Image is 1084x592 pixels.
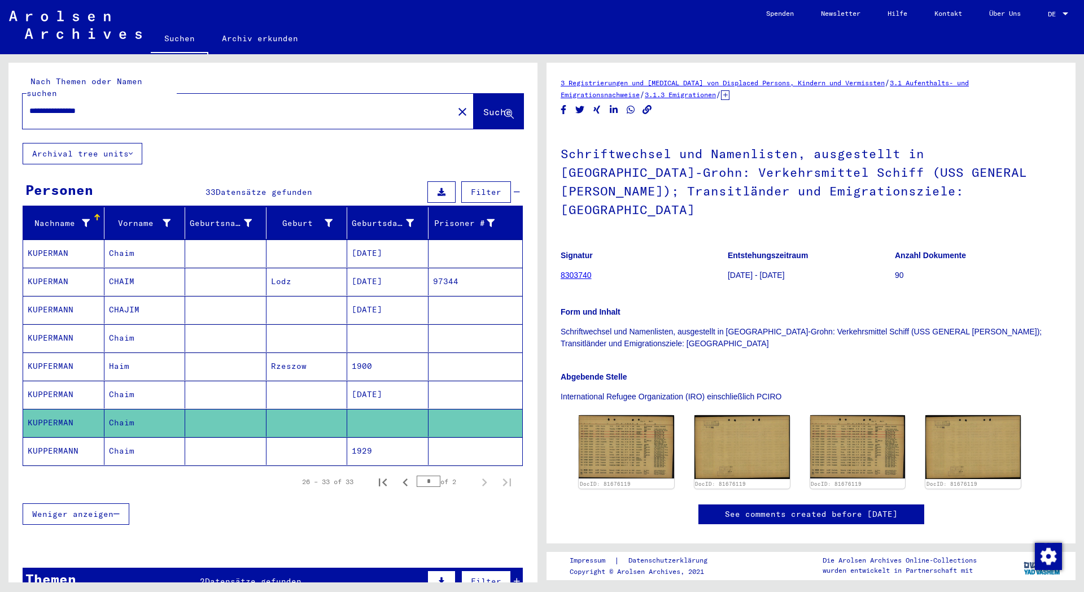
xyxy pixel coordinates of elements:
[461,181,511,203] button: Filter
[483,106,512,117] span: Suche
[23,324,104,352] mat-cell: KUPERMANN
[926,481,977,487] a: DocID: 81676119
[23,381,104,408] mat-cell: KUPPERMAN
[104,240,186,267] mat-cell: Chaim
[561,251,593,260] b: Signatur
[570,555,614,567] a: Impressum
[27,76,142,98] mat-label: Nach Themen oder Namen suchen
[302,477,353,487] div: 26 – 33 of 33
[895,251,966,260] b: Anzahl Dokumente
[23,409,104,437] mat-cell: KUPPERMAN
[429,268,523,295] mat-cell: 97344
[266,352,348,380] mat-cell: Rzeszow
[266,268,348,295] mat-cell: Lodz
[23,503,129,525] button: Weniger anzeigen
[473,471,496,493] button: Next page
[810,415,906,478] img: 001.jpg
[474,94,523,129] button: Suche
[205,576,301,586] span: Datensätze gefunden
[271,217,333,229] div: Geburt‏
[347,268,429,295] mat-cell: [DATE]
[558,103,570,117] button: Share on Facebook
[579,415,674,478] img: 001.jpg
[561,128,1061,233] h1: Schriftwechsel und Namenlisten, ausgestellt in [GEOGRAPHIC_DATA]-Grohn: Verkehrsmittel Schiff (US...
[208,25,312,52] a: Archiv erkunden
[471,576,501,586] span: Filter
[352,217,414,229] div: Geburtsdatum
[728,269,894,281] p: [DATE] - [DATE]
[561,326,1061,350] p: Schriftwechsel und Namenlisten, ausgestellt in [GEOGRAPHIC_DATA]-Grohn: Verkehrsmittel Schiff (US...
[109,217,171,229] div: Vorname
[895,269,1061,281] p: 90
[811,481,862,487] a: DocID: 81676119
[417,476,473,487] div: of 2
[23,207,104,239] mat-header-cell: Nachname
[23,268,104,295] mat-cell: KUPERMAN
[496,471,518,493] button: Last page
[429,207,523,239] mat-header-cell: Prisoner #
[23,296,104,324] mat-cell: KUPERMANN
[190,214,266,232] div: Geburtsname
[728,251,808,260] b: Entstehungszeitraum
[151,25,208,54] a: Suchen
[574,103,586,117] button: Share on Twitter
[371,471,394,493] button: First page
[645,90,716,99] a: 3.1.3 Emigrationen
[104,296,186,324] mat-cell: CHAJIM
[352,214,428,232] div: Geburtsdatum
[461,571,511,592] button: Filter
[561,372,627,381] b: Abgebende Stelle
[23,352,104,380] mat-cell: KUPFERMAN
[1048,10,1060,18] span: DE
[451,100,474,123] button: Clear
[433,214,509,232] div: Prisoner #
[185,207,266,239] mat-header-cell: Geburtsname
[716,89,721,99] span: /
[608,103,620,117] button: Share on LinkedIn
[456,105,469,119] mat-icon: close
[32,509,113,519] span: Weniger anzeigen
[347,240,429,267] mat-cell: [DATE]
[580,481,631,487] a: DocID: 81676119
[471,187,501,197] span: Filter
[561,307,620,316] b: Form und Inhalt
[347,352,429,380] mat-cell: 1900
[23,240,104,267] mat-cell: KUPERMAN
[394,471,417,493] button: Previous page
[570,555,721,567] div: |
[823,555,977,565] p: Die Arolsen Archives Online-Collections
[433,217,495,229] div: Prisoner #
[641,103,653,117] button: Copy link
[925,415,1021,479] img: 002.jpg
[104,207,186,239] mat-header-cell: Vorname
[206,187,216,197] span: 33
[104,324,186,352] mat-cell: Chaim
[619,555,721,567] a: Datenschutzerklärung
[23,437,104,465] mat-cell: KUPPERMANN
[25,180,93,200] div: Personen
[347,381,429,408] mat-cell: [DATE]
[347,207,429,239] mat-header-cell: Geburtsdatum
[1035,543,1062,570] img: Zustimmung ändern
[823,565,977,576] p: wurden entwickelt in Partnerschaft mit
[23,143,142,164] button: Archival tree units
[104,409,186,437] mat-cell: Chaim
[640,89,645,99] span: /
[347,437,429,465] mat-cell: 1929
[570,567,721,577] p: Copyright © Arolsen Archives, 2021
[216,187,312,197] span: Datensätze gefunden
[28,217,90,229] div: Nachname
[25,569,76,589] div: Themen
[561,271,592,280] a: 8303740
[9,11,142,39] img: Arolsen_neg.svg
[591,103,603,117] button: Share on Xing
[1021,551,1064,580] img: yv_logo.png
[266,207,348,239] mat-header-cell: Geburt‏
[695,481,746,487] a: DocID: 81676119
[28,214,104,232] div: Nachname
[625,103,637,117] button: Share on WhatsApp
[561,391,1061,403] p: International Refugee Organization (IRO) einschließlich PCIRO
[109,214,185,232] div: Vorname
[200,576,205,586] span: 2
[347,296,429,324] mat-cell: [DATE]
